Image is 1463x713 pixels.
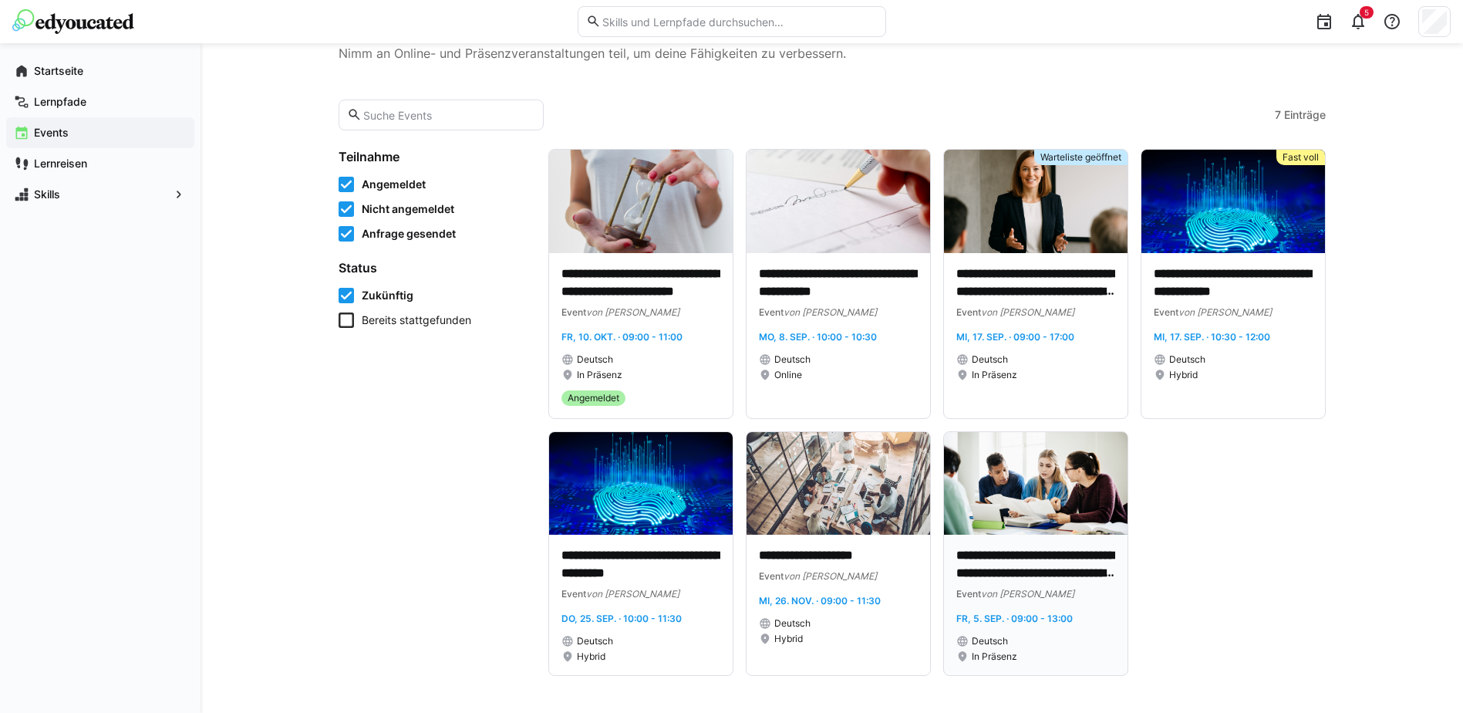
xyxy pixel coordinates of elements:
span: Mi, 17. Sep. · 09:00 - 17:00 [956,331,1074,343]
span: In Präsenz [972,650,1017,663]
span: Event [759,306,784,318]
img: image [1141,150,1325,253]
span: Event [561,306,586,318]
img: image [944,150,1128,253]
span: Mi, 17. Sep. · 10:30 - 12:00 [1154,331,1270,343]
span: Event [956,588,981,600]
span: Zukünftig [362,288,413,303]
span: von [PERSON_NAME] [1178,306,1272,318]
span: Event [759,570,784,582]
span: von [PERSON_NAME] [981,588,1074,600]
span: Deutsch [1169,353,1205,366]
span: Event [956,306,981,318]
span: Deutsch [774,353,811,366]
h4: Status [339,260,530,275]
span: Hybrid [774,633,803,645]
span: Mo, 8. Sep. · 10:00 - 10:30 [759,331,877,343]
img: image [747,432,930,536]
span: Fr, 10. Okt. · 09:00 - 11:00 [561,331,683,343]
p: Nimm an Online- und Präsenzveranstaltungen teil, um deine Fähigkeiten zu verbessern. [339,44,1326,63]
span: Bereits stattgefunden [362,313,471,328]
span: Angemeldet [362,177,426,192]
span: Deutsch [774,617,811,630]
span: In Präsenz [577,369,622,381]
img: image [747,150,930,253]
span: Online [774,369,802,381]
input: Skills und Lernpfade durchsuchen… [601,15,877,29]
span: Event [1154,306,1178,318]
span: Event [561,588,586,600]
span: 7 [1275,107,1281,123]
img: image [549,150,733,253]
span: Deutsch [577,635,613,647]
span: Deutsch [972,353,1008,366]
span: Mi, 26. Nov. · 09:00 - 11:30 [759,595,881,607]
span: von [PERSON_NAME] [784,570,877,582]
span: Deutsch [972,635,1008,647]
span: Fast voll [1283,151,1319,164]
span: In Präsenz [972,369,1017,381]
span: Fr, 5. Sep. · 09:00 - 13:00 [956,613,1073,624]
span: von [PERSON_NAME] [586,306,679,318]
input: Suche Events [362,108,535,122]
img: image [549,432,733,536]
span: Angemeldet [568,392,619,404]
span: Anfrage gesendet [362,226,456,242]
span: von [PERSON_NAME] [981,306,1074,318]
span: Warteliste geöffnet [1040,151,1121,164]
h4: Teilnahme [339,149,530,164]
span: Hybrid [577,650,605,663]
span: Hybrid [1169,369,1198,381]
span: Einträge [1284,107,1326,123]
img: image [944,432,1128,536]
span: 5 [1364,8,1369,17]
span: von [PERSON_NAME] [784,306,877,318]
span: Nicht angemeldet [362,201,454,217]
span: Deutsch [577,353,613,366]
span: von [PERSON_NAME] [586,588,679,600]
span: Do, 25. Sep. · 10:00 - 11:30 [561,613,682,624]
